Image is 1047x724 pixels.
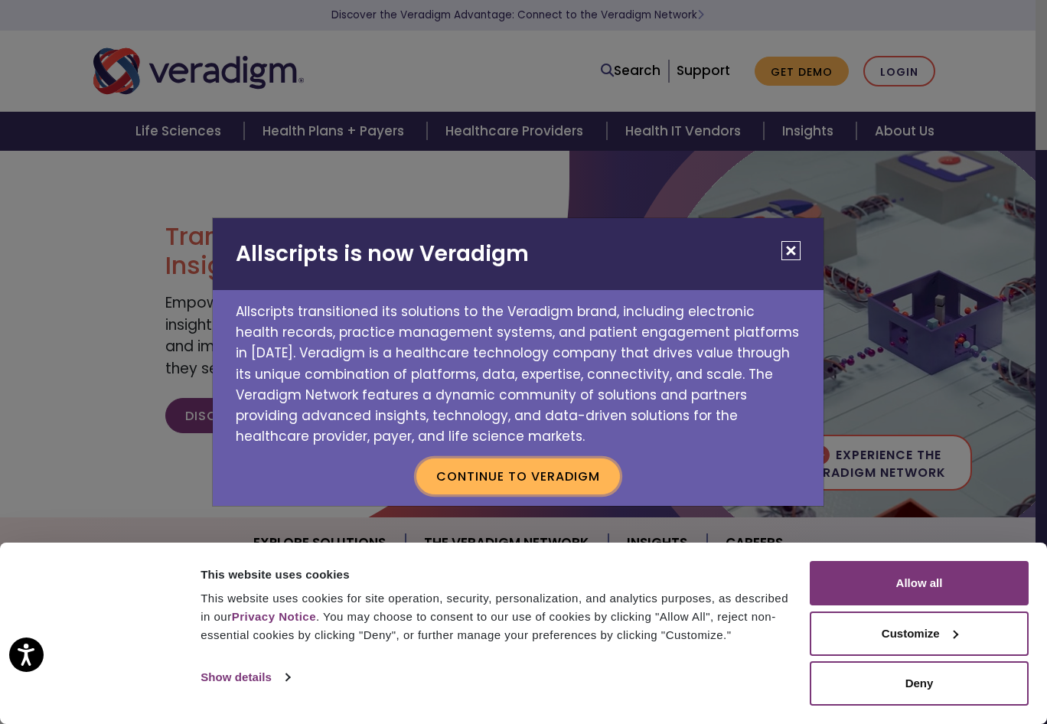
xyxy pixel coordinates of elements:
div: This website uses cookies [201,566,792,584]
p: Allscripts transitioned its solutions to the Veradigm brand, including electronic health records,... [213,290,824,447]
a: Show details [201,666,289,689]
button: Customize [810,611,1029,656]
h2: Allscripts is now Veradigm [213,218,824,290]
a: Privacy Notice [232,610,316,623]
div: This website uses cookies for site operation, security, personalization, and analytics purposes, ... [201,589,792,644]
button: Close [781,241,801,260]
button: Allow all [810,561,1029,605]
button: Continue to Veradigm [416,458,620,494]
iframe: Drift Chat Widget [753,614,1029,706]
